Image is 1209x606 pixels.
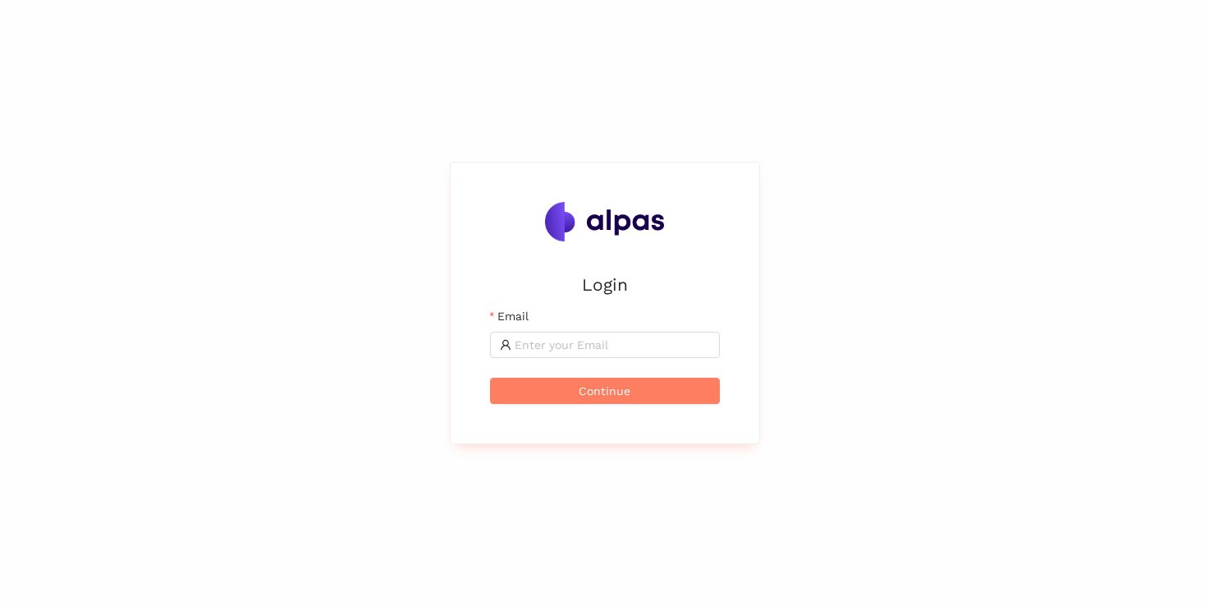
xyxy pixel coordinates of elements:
button: Continue [490,378,720,404]
span: user [500,339,511,351]
span: Continue [579,382,630,400]
img: Alpas.ai Logo [545,202,665,241]
h2: Login [490,271,720,298]
input: Email [515,336,710,354]
label: Email [490,307,529,325]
